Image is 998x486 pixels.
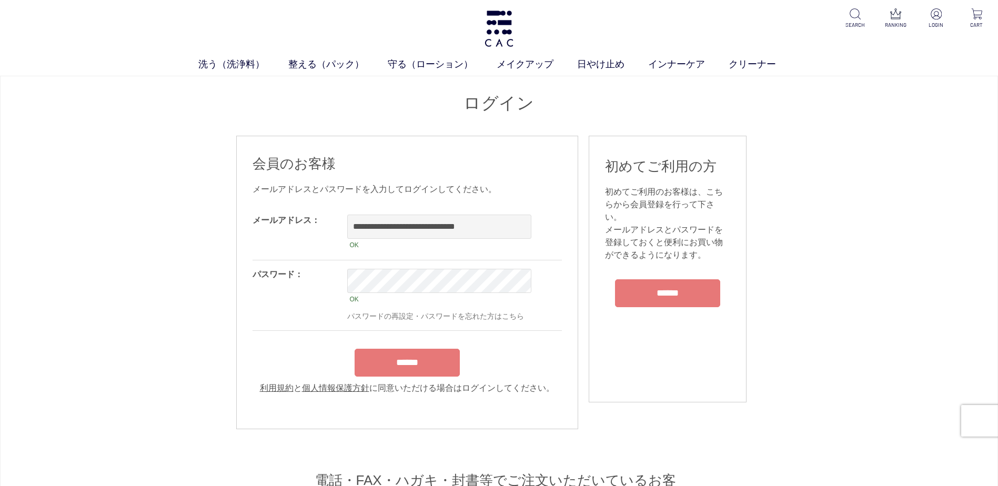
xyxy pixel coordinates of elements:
div: メールアドレスとパスワードを入力してログインしてください。 [253,183,562,196]
div: OK [347,239,531,251]
label: パスワード： [253,270,303,279]
a: インナーケア [648,57,729,72]
a: 個人情報保護方針 [302,383,369,392]
p: LOGIN [923,21,949,29]
a: 日やけ止め [577,57,648,72]
a: メイクアップ [497,57,577,72]
a: LOGIN [923,8,949,29]
a: SEARCH [842,8,868,29]
div: と に同意いただける場合はログインしてください。 [253,382,562,394]
a: クリーナー [729,57,800,72]
a: RANKING [883,8,909,29]
a: 整える（パック） [288,57,388,72]
span: 会員のお客様 [253,156,336,171]
p: RANKING [883,21,909,29]
a: パスワードの再設定・パスワードを忘れた方はこちら [347,312,524,320]
h1: ログイン [236,92,762,115]
a: 洗う（洗浄料） [198,57,288,72]
p: SEARCH [842,21,868,29]
div: OK [347,293,531,306]
p: CART [964,21,990,29]
a: 守る（ローション） [388,57,497,72]
a: CART [964,8,990,29]
a: 利用規約 [260,383,294,392]
label: メールアドレス： [253,216,320,225]
span: 初めてご利用の方 [605,158,717,174]
div: 初めてご利用のお客様は、こちらから会員登録を行って下さい。 メールアドレスとパスワードを登録しておくと便利にお買い物ができるようになります。 [605,186,730,261]
img: logo [483,11,515,47]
